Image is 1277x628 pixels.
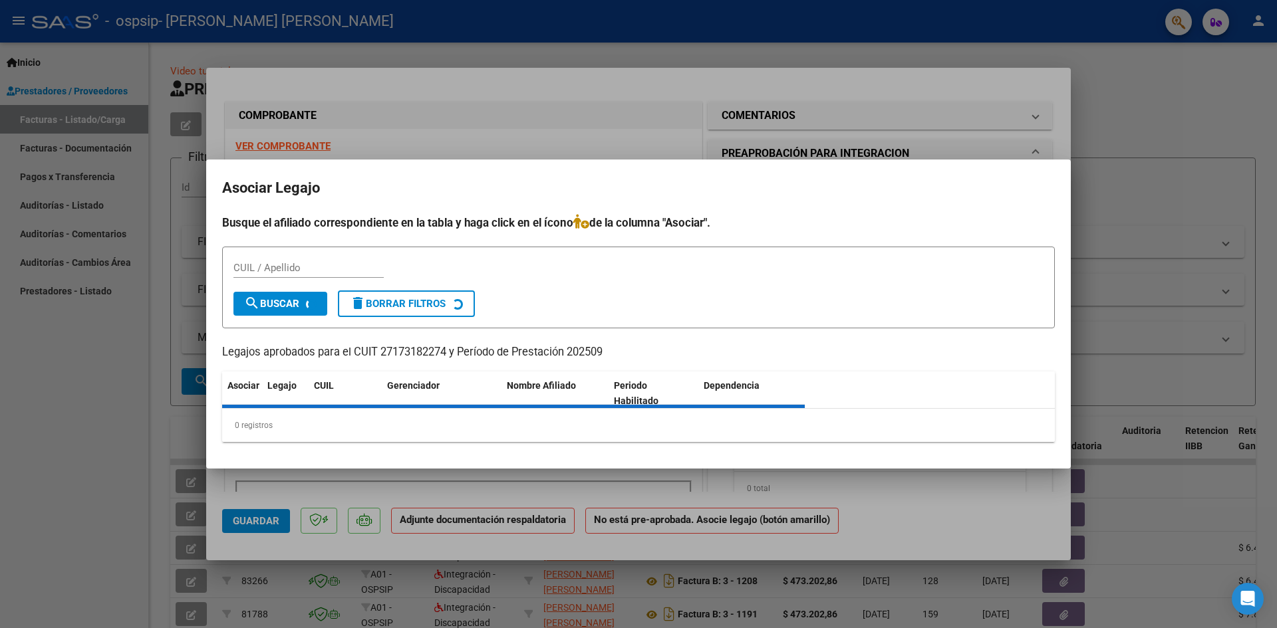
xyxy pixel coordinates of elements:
datatable-header-cell: Periodo Habilitado [609,371,698,415]
span: Nombre Afiliado [507,380,576,391]
span: Periodo Habilitado [614,380,658,406]
span: Borrar Filtros [350,298,446,310]
p: Legajos aprobados para el CUIT 27173182274 y Período de Prestación 202509 [222,344,1055,361]
div: 0 registros [222,409,1055,442]
datatable-header-cell: Gerenciador [382,371,501,415]
h2: Asociar Legajo [222,175,1055,201]
datatable-header-cell: Nombre Afiliado [501,371,609,415]
datatable-header-cell: Dependencia [698,371,805,415]
span: Gerenciador [387,380,440,391]
button: Borrar Filtros [338,290,475,317]
button: Buscar [233,292,327,316]
span: Legajo [267,380,297,391]
div: Open Intercom Messenger [1232,583,1264,615]
mat-icon: search [244,295,260,311]
span: CUIL [314,380,334,391]
datatable-header-cell: Asociar [222,371,262,415]
span: Buscar [244,298,299,310]
span: Asociar [227,380,259,391]
h4: Busque el afiliado correspondiente en la tabla y haga click en el ícono de la columna "Asociar". [222,214,1055,231]
span: Dependencia [704,380,760,391]
datatable-header-cell: Legajo [262,371,309,415]
datatable-header-cell: CUIL [309,371,382,415]
mat-icon: delete [350,295,366,311]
